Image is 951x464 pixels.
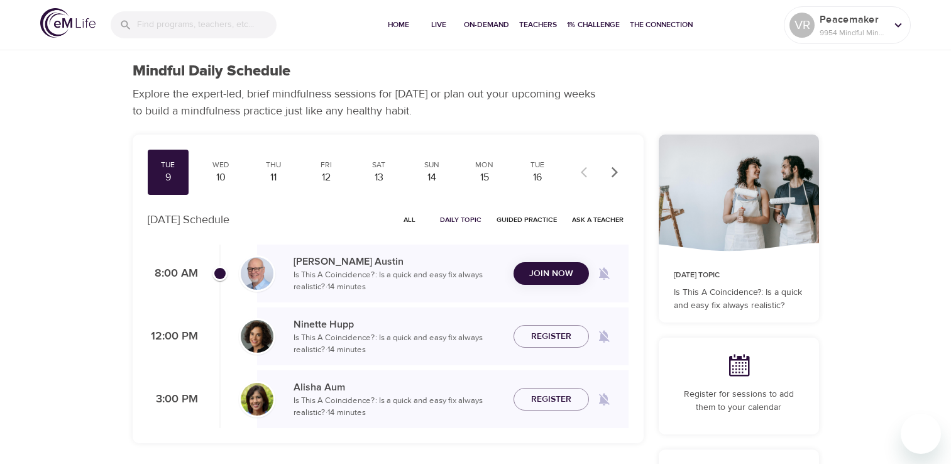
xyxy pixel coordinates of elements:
[589,321,619,351] span: Remind me when a class goes live every Tuesday at 12:00 PM
[514,325,589,348] button: Register
[153,170,184,185] div: 9
[567,210,629,229] button: Ask a Teacher
[148,391,198,408] p: 3:00 PM
[294,269,503,294] p: Is This A Coincidence?: Is a quick and easy fix always realistic? · 14 minutes
[137,11,277,38] input: Find programs, teachers, etc...
[674,270,804,281] p: [DATE] Topic
[435,210,486,229] button: Daily Topic
[901,414,941,454] iframe: Button to launch messaging window
[630,18,693,31] span: The Connection
[424,18,454,31] span: Live
[531,329,571,345] span: Register
[567,18,620,31] span: 1% Challenge
[531,392,571,407] span: Register
[241,320,273,353] img: Ninette_Hupp-min.jpg
[674,286,804,312] p: Is This A Coincidence?: Is a quick and easy fix always realistic?
[529,266,573,282] span: Join Now
[820,12,886,27] p: Peacemaker
[514,388,589,411] button: Register
[133,86,604,119] p: Explore the expert-led, brief mindfulness sessions for [DATE] or plan out your upcoming weeks to ...
[294,395,503,419] p: Is This A Coincidence?: Is a quick and easy fix always realistic? · 14 minutes
[133,62,290,80] h1: Mindful Daily Schedule
[390,210,430,229] button: All
[497,214,557,226] span: Guided Practice
[416,160,448,170] div: Sun
[258,160,289,170] div: Thu
[469,160,500,170] div: Mon
[153,160,184,170] div: Tue
[148,328,198,345] p: 12:00 PM
[294,332,503,356] p: Is This A Coincidence?: Is a quick and easy fix always realistic? · 14 minutes
[294,380,503,395] p: Alisha Aum
[572,214,624,226] span: Ask a Teacher
[514,262,589,285] button: Join Now
[383,18,414,31] span: Home
[258,170,289,185] div: 11
[40,8,96,38] img: logo
[311,170,342,185] div: 12
[522,160,553,170] div: Tue
[519,18,557,31] span: Teachers
[464,18,509,31] span: On-Demand
[589,384,619,414] span: Remind me when a class goes live every Tuesday at 3:00 PM
[416,170,448,185] div: 14
[205,170,236,185] div: 10
[294,317,503,332] p: Ninette Hupp
[789,13,815,38] div: VR
[469,170,500,185] div: 15
[205,160,236,170] div: Wed
[363,160,395,170] div: Sat
[363,170,395,185] div: 13
[589,258,619,289] span: Remind me when a class goes live every Tuesday at 8:00 AM
[148,265,198,282] p: 8:00 AM
[395,214,425,226] span: All
[241,257,273,290] img: Jim_Austin_Headshot_min.jpg
[674,388,804,414] p: Register for sessions to add them to your calendar
[294,254,503,269] p: [PERSON_NAME] Austin
[440,214,481,226] span: Daily Topic
[241,383,273,416] img: Alisha%20Aum%208-9-21.jpg
[522,170,553,185] div: 16
[492,210,562,229] button: Guided Practice
[148,211,229,228] p: [DATE] Schedule
[820,27,886,38] p: 9954 Mindful Minutes
[311,160,342,170] div: Fri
